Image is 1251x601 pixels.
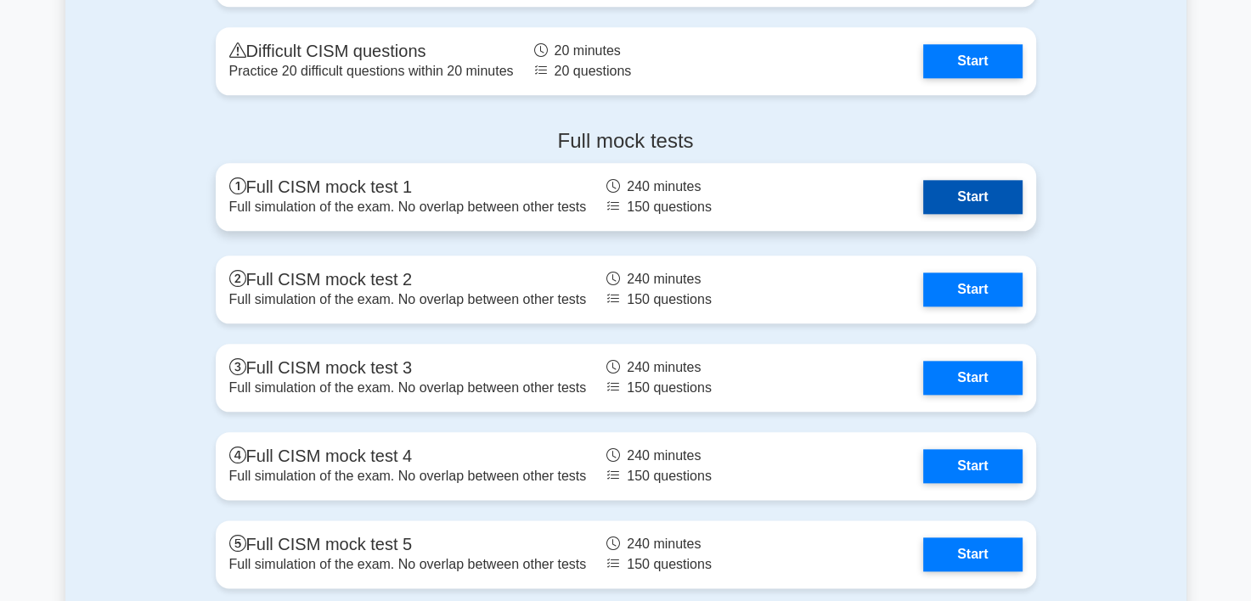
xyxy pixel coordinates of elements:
a: Start [923,537,1022,571]
a: Start [923,272,1022,306]
h4: Full mock tests [216,129,1036,154]
a: Start [923,180,1022,214]
a: Start [923,449,1022,483]
a: Start [923,44,1022,78]
a: Start [923,361,1022,395]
